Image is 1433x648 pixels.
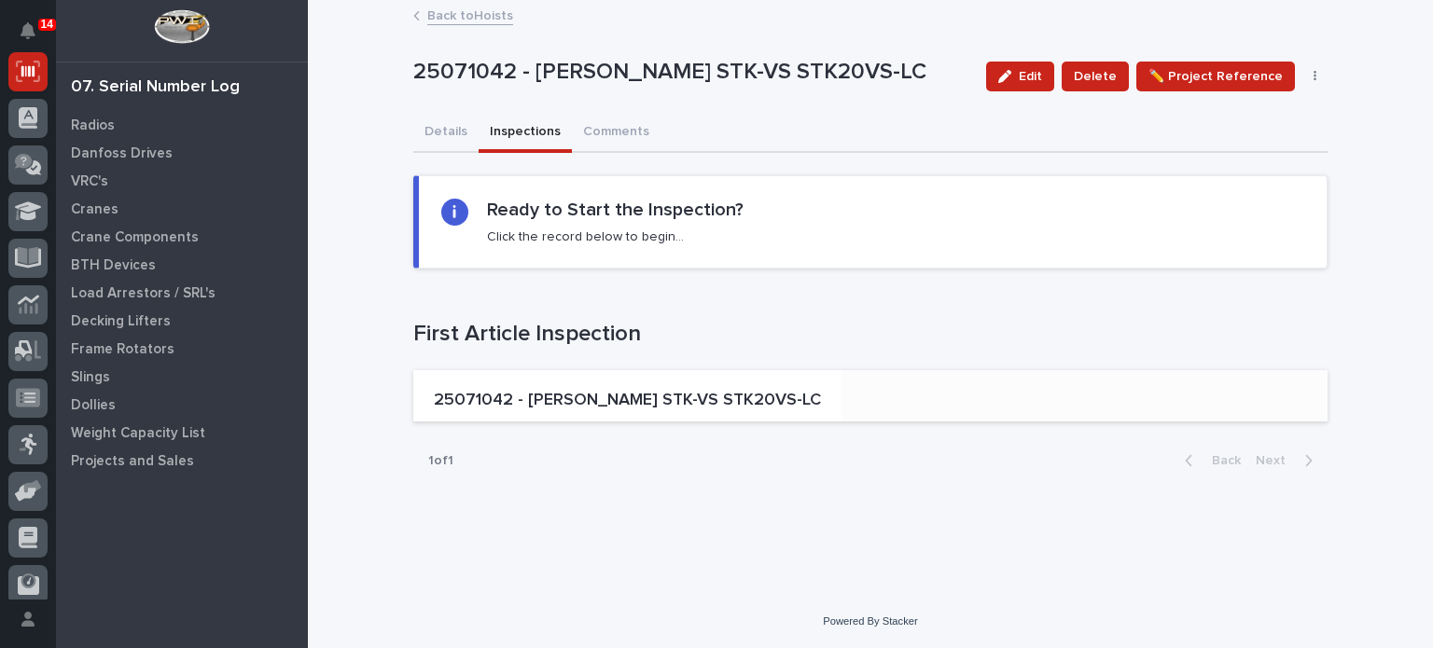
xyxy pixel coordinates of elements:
p: VRC's [71,173,108,190]
button: Back [1170,452,1248,469]
a: VRC's [56,167,308,195]
p: Frame Rotators [71,341,174,358]
p: Weight Capacity List [71,425,205,442]
span: Next [1256,452,1297,469]
p: Dollies [71,397,116,414]
button: Inspections [479,114,572,153]
a: Danfoss Drives [56,139,308,167]
a: BTH Devices [56,251,308,279]
p: 25071042 - [PERSON_NAME] STK-VS STK20VS-LC [434,391,821,411]
a: Crane Components [56,223,308,251]
button: Details [413,114,479,153]
button: Edit [986,62,1054,91]
a: Load Arrestors / SRL's [56,279,308,307]
div: Notifications14 [23,22,48,52]
a: Radios [56,111,308,139]
img: Workspace Logo [154,9,209,44]
p: BTH Devices [71,257,156,274]
a: 25071042 - [PERSON_NAME] STK-VS STK20VS-LC [413,370,1328,423]
p: Radios [71,117,115,134]
span: Delete [1074,65,1117,88]
a: Dollies [56,391,308,419]
p: Decking Lifters [71,313,171,330]
a: Slings [56,363,308,391]
p: Danfoss Drives [71,145,173,162]
a: Back toHoists [427,4,513,25]
div: 07. Serial Number Log [71,77,240,98]
a: Frame Rotators [56,335,308,363]
a: Decking Lifters [56,307,308,335]
button: Delete [1062,62,1129,91]
button: Next [1248,452,1328,469]
p: Load Arrestors / SRL's [71,285,216,302]
h1: First Article Inspection [413,321,1328,348]
a: Powered By Stacker [823,615,917,627]
p: 14 [41,18,53,31]
a: Weight Capacity List [56,419,308,447]
span: Edit [1019,68,1042,85]
span: Back [1201,452,1241,469]
p: Slings [71,369,110,386]
p: Crane Components [71,229,199,246]
p: Cranes [71,201,118,218]
button: Notifications [8,11,48,50]
a: Projects and Sales [56,447,308,475]
a: Cranes [56,195,308,223]
p: Projects and Sales [71,453,194,470]
p: 25071042 - [PERSON_NAME] STK-VS STK20VS-LC [413,59,971,86]
button: ✏️ Project Reference [1136,62,1295,91]
p: Click the record below to begin... [487,228,684,245]
button: Comments [572,114,661,153]
h2: Ready to Start the Inspection? [487,199,744,221]
p: 1 of 1 [413,438,468,484]
span: ✏️ Project Reference [1148,65,1283,88]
